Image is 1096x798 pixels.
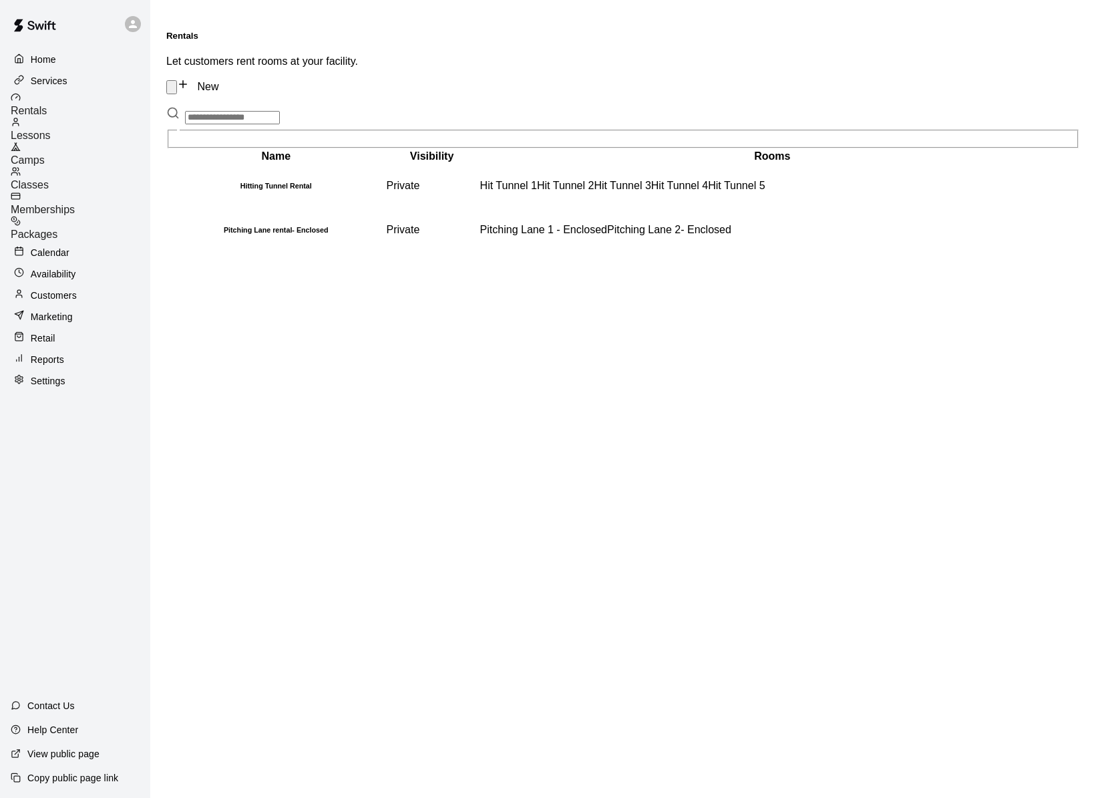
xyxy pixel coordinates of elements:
[11,179,49,190] span: Classes
[31,374,65,388] p: Settings
[31,331,55,345] p: Retail
[11,49,140,70] a: Home
[31,310,73,323] p: Marketing
[11,191,150,216] a: Memberships
[651,180,708,191] span: Hit Tunnel 4
[31,53,56,66] p: Home
[11,307,140,327] a: Marketing
[27,723,78,737] p: Help Center
[607,224,731,235] span: Pitching Lane 2- Enclosed
[11,117,150,142] a: Lessons
[387,224,478,236] div: This service is hidden, and can only be accessed via a direct link
[168,182,384,190] h6: Hitting Tunnel Rental
[166,55,1080,68] p: Let customers rent rooms at your facility.
[11,285,140,305] a: Customers
[31,74,67,88] p: Services
[410,150,454,162] b: Visibility
[31,246,69,259] p: Calendar
[11,264,140,284] a: Availability
[480,180,537,191] span: Hit Tunnel 1
[27,747,100,761] p: View public page
[708,180,765,191] span: Hit Tunnel 5
[11,350,140,370] a: Reports
[754,150,790,162] b: Rooms
[166,31,1080,41] h5: Rentals
[11,154,45,166] span: Camps
[11,328,140,348] a: Retail
[480,224,607,235] span: Pitching Lane 1 - Enclosed
[11,105,47,116] span: Rentals
[387,180,478,192] div: This service is hidden, and can only be accessed via a direct link
[177,81,218,92] a: New
[11,243,140,263] a: Calendar
[387,180,420,191] span: Private
[387,224,420,235] span: Private
[168,226,384,234] h6: Pitching Lane rental- Enclosed
[166,148,1080,253] table: simple table
[537,180,594,191] span: Hit Tunnel 2
[31,353,64,366] p: Reports
[27,771,118,785] p: Copy public page link
[261,150,291,162] b: Name
[11,204,75,215] span: Memberships
[11,371,140,391] a: Settings
[31,267,76,281] p: Availability
[11,229,57,240] span: Packages
[11,92,150,117] a: Rentals
[594,180,651,191] span: Hit Tunnel 3
[11,130,51,141] span: Lessons
[11,166,150,191] a: Classes
[11,216,150,241] a: Packages
[166,80,177,94] button: Rental settings
[27,699,75,712] p: Contact Us
[11,71,140,91] a: Services
[11,142,150,166] a: Camps
[31,289,77,302] p: Customers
